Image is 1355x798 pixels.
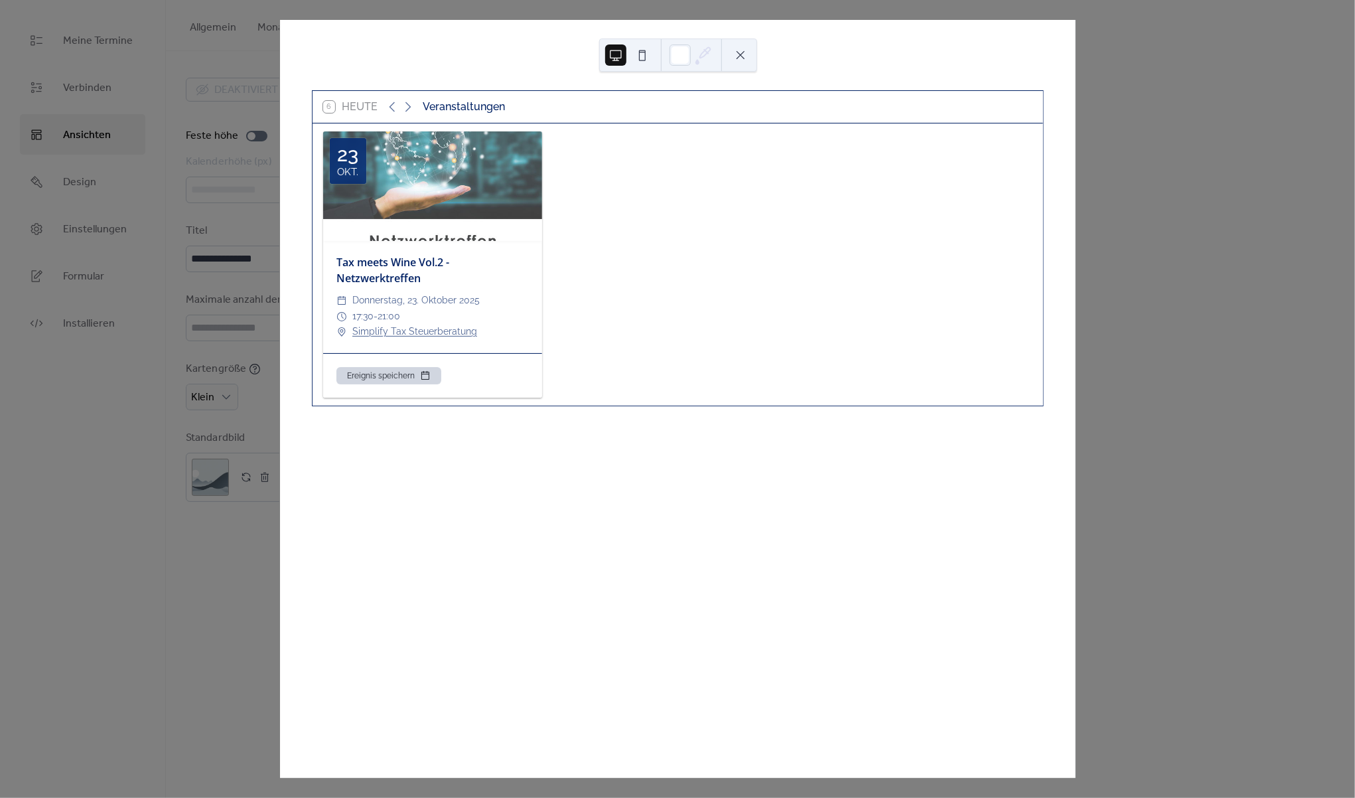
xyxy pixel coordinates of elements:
span: - [374,309,378,325]
span: Donnerstag, 23. Oktober 2025 [352,293,480,309]
span: 17:30 [352,309,374,325]
div: ​ [336,309,347,325]
span: 21:00 [378,309,400,325]
div: Okt. [338,167,359,177]
div: 23 [338,145,359,165]
div: Tax meets Wine Vol.2 - Netzwerktreffen [323,254,542,286]
button: Ereignis speichern [336,367,441,384]
div: ​ [336,293,347,309]
a: Simplify Tax Steuerberatung [352,324,477,340]
div: Veranstaltungen [423,99,505,115]
div: ​ [336,324,347,340]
